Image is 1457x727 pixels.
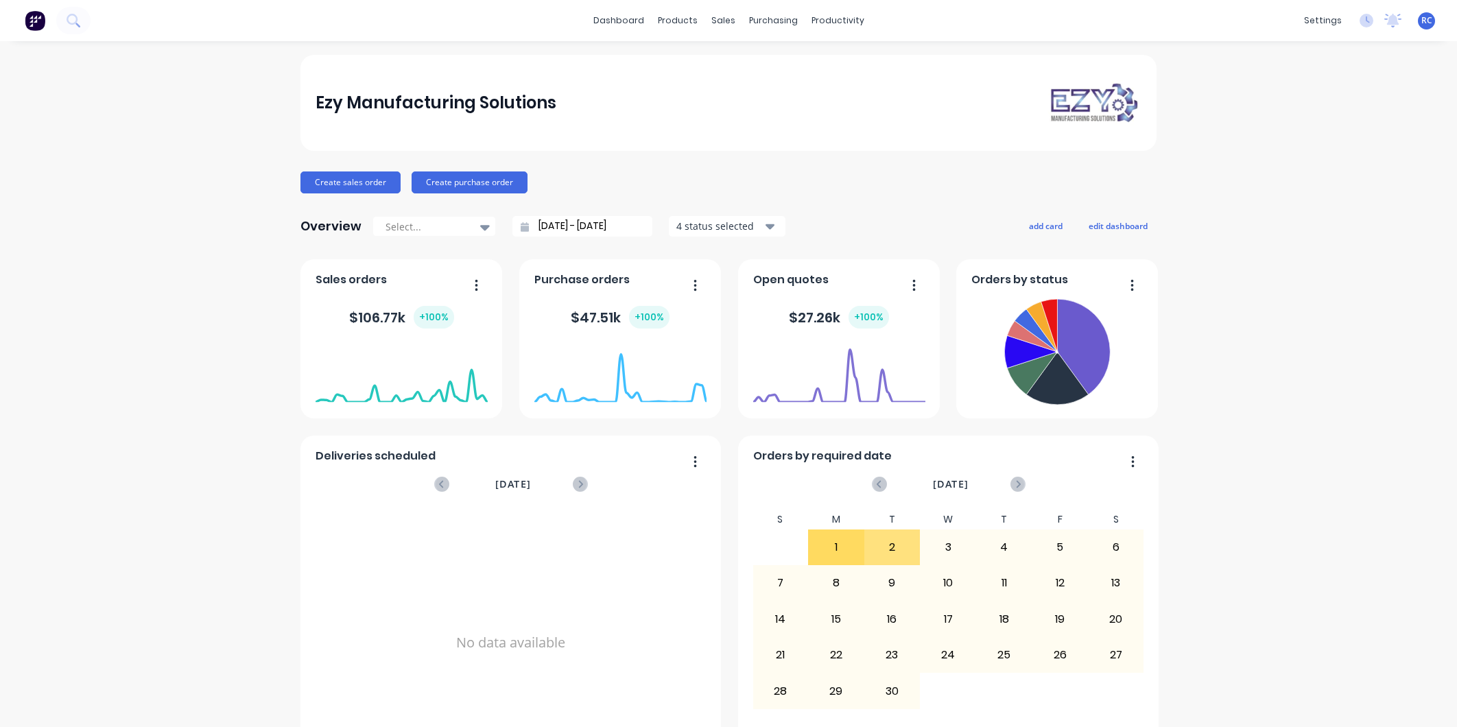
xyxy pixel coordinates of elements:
[865,638,920,672] div: 23
[753,638,808,672] div: 21
[1297,10,1349,31] div: settings
[753,272,829,288] span: Open quotes
[1089,566,1144,600] div: 13
[921,638,975,672] div: 24
[587,10,651,31] a: dashboard
[534,272,630,288] span: Purchase orders
[571,306,670,329] div: $ 47.51k
[629,306,670,329] div: + 100 %
[809,530,864,564] div: 1
[349,306,454,329] div: $ 106.77k
[809,602,864,636] div: 15
[933,477,969,492] span: [DATE]
[704,10,742,31] div: sales
[1089,530,1144,564] div: 6
[414,306,454,329] div: + 100 %
[1032,638,1087,672] div: 26
[25,10,45,31] img: Factory
[865,566,920,600] div: 9
[977,530,1032,564] div: 4
[300,213,362,240] div: Overview
[495,477,531,492] span: [DATE]
[809,566,864,600] div: 8
[1032,566,1087,600] div: 12
[977,638,1032,672] div: 25
[971,272,1068,288] span: Orders by status
[1089,638,1144,672] div: 27
[977,566,1032,600] div: 11
[1032,510,1088,529] div: F
[1032,530,1087,564] div: 5
[921,566,975,600] div: 10
[316,89,556,117] div: Ezy Manufacturing Solutions
[676,219,763,233] div: 4 status selected
[1080,217,1157,235] button: edit dashboard
[300,171,401,193] button: Create sales order
[789,306,889,329] div: $ 27.26k
[1045,80,1141,125] img: Ezy Manufacturing Solutions
[1089,602,1144,636] div: 20
[412,171,528,193] button: Create purchase order
[977,602,1032,636] div: 18
[809,674,864,708] div: 29
[865,674,920,708] div: 30
[1032,602,1087,636] div: 19
[316,272,387,288] span: Sales orders
[920,510,976,529] div: W
[865,530,920,564] div: 2
[1020,217,1071,235] button: add card
[753,566,808,600] div: 7
[753,674,808,708] div: 28
[669,216,785,237] button: 4 status selected
[651,10,704,31] div: products
[921,602,975,636] div: 17
[976,510,1032,529] div: T
[849,306,889,329] div: + 100 %
[742,10,805,31] div: purchasing
[864,510,921,529] div: T
[921,530,975,564] div: 3
[1421,14,1432,27] span: RC
[753,510,809,529] div: S
[808,510,864,529] div: M
[865,602,920,636] div: 16
[753,448,892,464] span: Orders by required date
[753,602,808,636] div: 14
[1088,510,1144,529] div: S
[809,638,864,672] div: 22
[805,10,871,31] div: productivity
